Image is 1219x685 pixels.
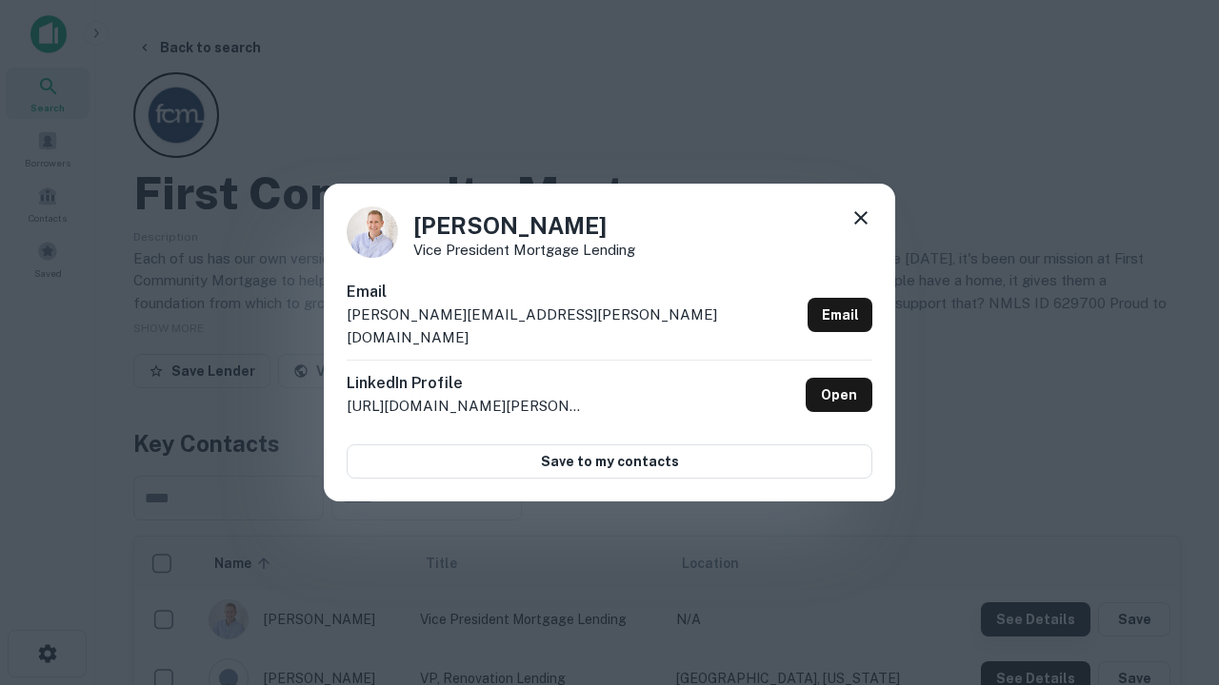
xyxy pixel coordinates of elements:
h6: LinkedIn Profile [347,372,585,395]
a: Email [808,298,872,332]
p: [PERSON_NAME][EMAIL_ADDRESS][PERSON_NAME][DOMAIN_NAME] [347,303,800,348]
button: Save to my contacts [347,444,872,479]
img: 1520878720083 [347,206,398,258]
iframe: Chat Widget [1124,472,1219,563]
p: Vice President Mortgage Lending [413,243,635,257]
h4: [PERSON_NAME] [413,208,635,243]
p: [URL][DOMAIN_NAME][PERSON_NAME] [347,395,585,418]
a: Open [806,378,872,412]
h6: Email [347,281,800,303]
